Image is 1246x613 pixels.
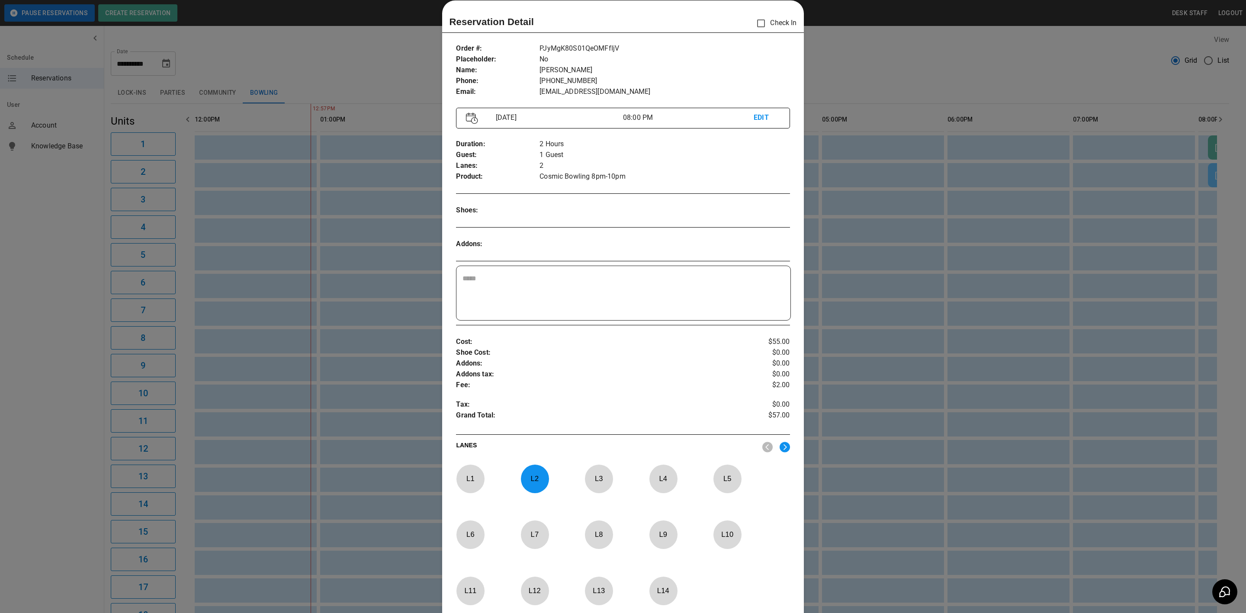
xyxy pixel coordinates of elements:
[540,171,790,182] p: Cosmic Bowling 8pm-10pm
[762,442,773,453] img: nav_left.svg
[456,43,540,54] p: Order # :
[456,87,540,97] p: Email :
[734,410,790,423] p: $57.00
[456,150,540,160] p: Guest :
[456,54,540,65] p: Placeholder :
[456,399,734,410] p: Tax :
[713,524,742,545] p: L 10
[520,581,549,601] p: L 12
[540,65,790,76] p: [PERSON_NAME]
[456,524,485,545] p: L 6
[754,112,780,123] p: EDIT
[456,358,734,369] p: Addons :
[456,337,734,347] p: Cost :
[456,347,734,358] p: Shoe Cost :
[734,347,790,358] p: $0.00
[456,239,540,250] p: Addons :
[456,581,485,601] p: L 11
[466,112,478,124] img: Vector
[456,139,540,150] p: Duration :
[623,112,754,123] p: 08:00 PM
[734,369,790,380] p: $0.00
[649,524,678,545] p: L 9
[492,112,623,123] p: [DATE]
[713,469,742,489] p: L 5
[649,469,678,489] p: L 4
[449,15,534,29] p: Reservation Detail
[780,442,790,453] img: right.svg
[520,469,549,489] p: L 2
[752,14,796,32] p: Check In
[734,399,790,410] p: $0.00
[584,524,613,545] p: L 8
[734,337,790,347] p: $55.00
[540,43,790,54] p: PJyMgK80S01QeOMFfIjV
[456,380,734,391] p: Fee :
[584,581,613,601] p: L 13
[540,87,790,97] p: [EMAIL_ADDRESS][DOMAIN_NAME]
[734,358,790,369] p: $0.00
[540,160,790,171] p: 2
[540,139,790,150] p: 2 Hours
[456,369,734,380] p: Addons tax :
[649,581,678,601] p: L 14
[456,171,540,182] p: Product :
[456,160,540,171] p: Lanes :
[456,76,540,87] p: Phone :
[540,54,790,65] p: No
[456,205,540,216] p: Shoes :
[456,441,755,453] p: LANES
[540,150,790,160] p: 1 Guest
[520,524,549,545] p: L 7
[540,76,790,87] p: [PHONE_NUMBER]
[584,469,613,489] p: L 3
[456,410,734,423] p: Grand Total :
[456,469,485,489] p: L 1
[734,380,790,391] p: $2.00
[456,65,540,76] p: Name :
